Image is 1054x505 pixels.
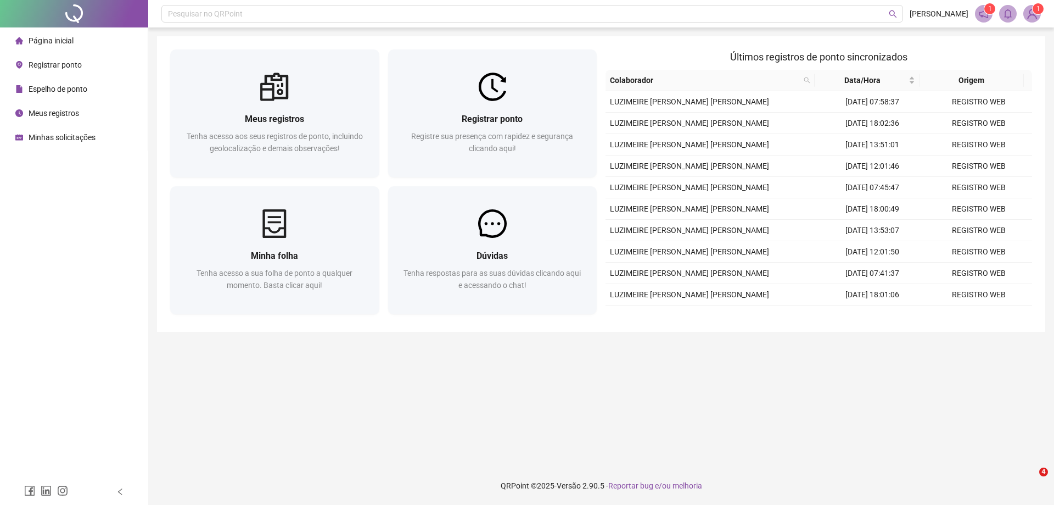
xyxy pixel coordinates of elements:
span: Espelho de ponto [29,85,87,93]
span: Minhas solicitações [29,133,96,142]
td: [DATE] 18:00:49 [819,198,926,220]
span: Tenha acesso a sua folha de ponto a qualquer momento. Basta clicar aqui! [197,269,352,290]
td: REGISTRO WEB [926,156,1032,177]
td: [DATE] 18:01:06 [819,284,926,306]
span: LUZIMEIRE [PERSON_NAME] [PERSON_NAME] [610,247,769,256]
span: Versão [557,481,581,490]
td: [DATE] 13:51:01 [819,134,926,156]
span: schedule [15,134,23,141]
span: LUZIMEIRE [PERSON_NAME] [PERSON_NAME] [610,183,769,192]
span: Últimos registros de ponto sincronizados [730,51,907,63]
span: search [804,77,810,84]
span: left [116,488,124,496]
span: Meus registros [245,114,304,124]
span: file [15,85,23,93]
span: Data/Hora [819,74,906,86]
span: Minha folha [251,251,298,261]
img: 63900 [1024,5,1040,22]
span: LUZIMEIRE [PERSON_NAME] [PERSON_NAME] [610,162,769,170]
td: [DATE] 14:03:16 [819,306,926,327]
a: Registrar pontoRegistre sua presença com rapidez e segurança clicando aqui! [388,49,597,177]
span: facebook [24,485,35,496]
td: [DATE] 12:01:50 [819,241,926,263]
span: LUZIMEIRE [PERSON_NAME] [PERSON_NAME] [610,204,769,213]
span: 4 [1039,468,1048,476]
span: Página inicial [29,36,74,45]
span: search [889,10,897,18]
td: REGISTRO WEB [926,177,1032,198]
td: [DATE] 07:41:37 [819,263,926,284]
td: REGISTRO WEB [926,263,1032,284]
a: Minha folhaTenha acesso a sua folha de ponto a qualquer momento. Basta clicar aqui! [170,186,379,314]
span: instagram [57,485,68,496]
span: LUZIMEIRE [PERSON_NAME] [PERSON_NAME] [610,269,769,278]
td: REGISTRO WEB [926,91,1032,113]
span: 1 [1036,5,1040,13]
span: Registrar ponto [29,60,82,69]
span: LUZIMEIRE [PERSON_NAME] [PERSON_NAME] [610,97,769,106]
td: REGISTRO WEB [926,306,1032,327]
span: Tenha acesso aos seus registros de ponto, incluindo geolocalização e demais observações! [187,132,363,153]
footer: QRPoint © 2025 - 2.90.5 - [148,467,1054,505]
td: REGISTRO WEB [926,220,1032,241]
span: Registrar ponto [462,114,523,124]
iframe: Intercom live chat [1017,468,1043,494]
td: REGISTRO WEB [926,241,1032,263]
span: Reportar bug e/ou melhoria [608,481,702,490]
span: Colaborador [610,74,799,86]
span: clock-circle [15,109,23,117]
td: [DATE] 12:01:46 [819,156,926,177]
td: REGISTRO WEB [926,113,1032,134]
span: home [15,37,23,45]
td: [DATE] 13:53:07 [819,220,926,241]
span: Registre sua presença com rapidez e segurança clicando aqui! [411,132,573,153]
td: REGISTRO WEB [926,198,1032,220]
span: environment [15,61,23,69]
span: linkedin [41,485,52,496]
td: REGISTRO WEB [926,284,1032,306]
span: 1 [988,5,992,13]
td: [DATE] 18:02:36 [819,113,926,134]
sup: Atualize o seu contato no menu Meus Dados [1033,3,1044,14]
span: LUZIMEIRE [PERSON_NAME] [PERSON_NAME] [610,119,769,127]
span: Tenha respostas para as suas dúvidas clicando aqui e acessando o chat! [403,269,581,290]
span: Meus registros [29,109,79,118]
th: Origem [920,70,1024,91]
span: [PERSON_NAME] [910,8,968,20]
th: Data/Hora [815,70,920,91]
span: notification [979,9,989,19]
td: [DATE] 07:58:37 [819,91,926,113]
span: LUZIMEIRE [PERSON_NAME] [PERSON_NAME] [610,140,769,149]
span: search [801,72,812,88]
span: bell [1003,9,1013,19]
sup: 1 [984,3,995,14]
a: DúvidasTenha respostas para as suas dúvidas clicando aqui e acessando o chat! [388,186,597,314]
td: REGISTRO WEB [926,134,1032,156]
a: Meus registrosTenha acesso aos seus registros de ponto, incluindo geolocalização e demais observa... [170,49,379,177]
span: Dúvidas [476,251,508,261]
td: [DATE] 07:45:47 [819,177,926,198]
span: LUZIMEIRE [PERSON_NAME] [PERSON_NAME] [610,226,769,235]
span: LUZIMEIRE [PERSON_NAME] [PERSON_NAME] [610,290,769,299]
